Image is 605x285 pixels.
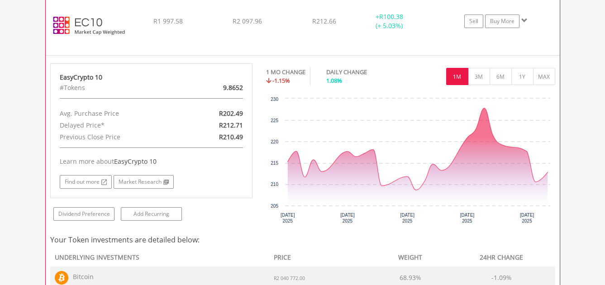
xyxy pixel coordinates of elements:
text: [DATE] 2025 [520,213,534,223]
a: Dividend Preference [53,207,114,221]
span: R202.49 [219,109,243,118]
th: WEIGHT [372,250,448,266]
span: 1.08% [326,76,342,85]
button: MAX [533,68,555,85]
text: [DATE] 2025 [460,213,475,223]
th: UNDERLYING INVESTMENTS [50,250,269,266]
span: Bitcoin [68,272,94,281]
text: 225 [271,118,278,123]
div: Avg. Purchase Price [53,108,184,119]
span: R212.66 [312,17,336,25]
button: 1Y [511,68,534,85]
th: PRICE [269,250,373,266]
div: #Tokens [53,82,184,94]
span: R100.38 [379,12,403,21]
div: Previous Close Price [53,131,184,143]
a: Market Research [114,175,174,189]
div: 1 MO CHANGE [266,68,305,76]
a: Buy More [485,14,519,28]
text: [DATE] 2025 [400,213,414,223]
span: -1.15% [272,76,290,85]
div: DAILY CHANGE [326,68,399,76]
text: 220 [271,139,278,144]
span: R1 997.58 [153,17,183,25]
th: 24HR CHANGE [448,250,555,266]
div: + (+ 5.03%) [355,12,423,30]
div: Delayed Price* [53,119,184,131]
img: TOKEN.BTC.png [55,271,68,285]
span: R210.49 [219,133,243,141]
span: R2 097.96 [233,17,262,25]
h4: Your Token investments are detailed below: [50,234,555,245]
button: 1M [446,68,468,85]
text: [DATE] 2025 [281,213,295,223]
a: Sell [464,14,483,28]
div: EasyCrypto 10 [60,73,243,82]
text: 230 [271,97,278,102]
button: 3M [468,68,490,85]
button: 6M [490,68,512,85]
div: Learn more about [60,157,243,166]
div: 9.8652 [184,82,250,94]
svg: Interactive chart [266,94,555,230]
a: Add Recurring [121,207,182,221]
text: [DATE] 2025 [340,213,355,223]
span: R212.71 [219,121,243,129]
div: Chart. Highcharts interactive chart. [266,94,555,230]
text: 215 [271,161,278,166]
text: 210 [271,182,278,187]
span: R2 040 772.00 [274,275,305,281]
text: 205 [271,204,278,209]
a: Find out more [60,175,112,189]
span: EasyCrypto 10 [114,157,157,166]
